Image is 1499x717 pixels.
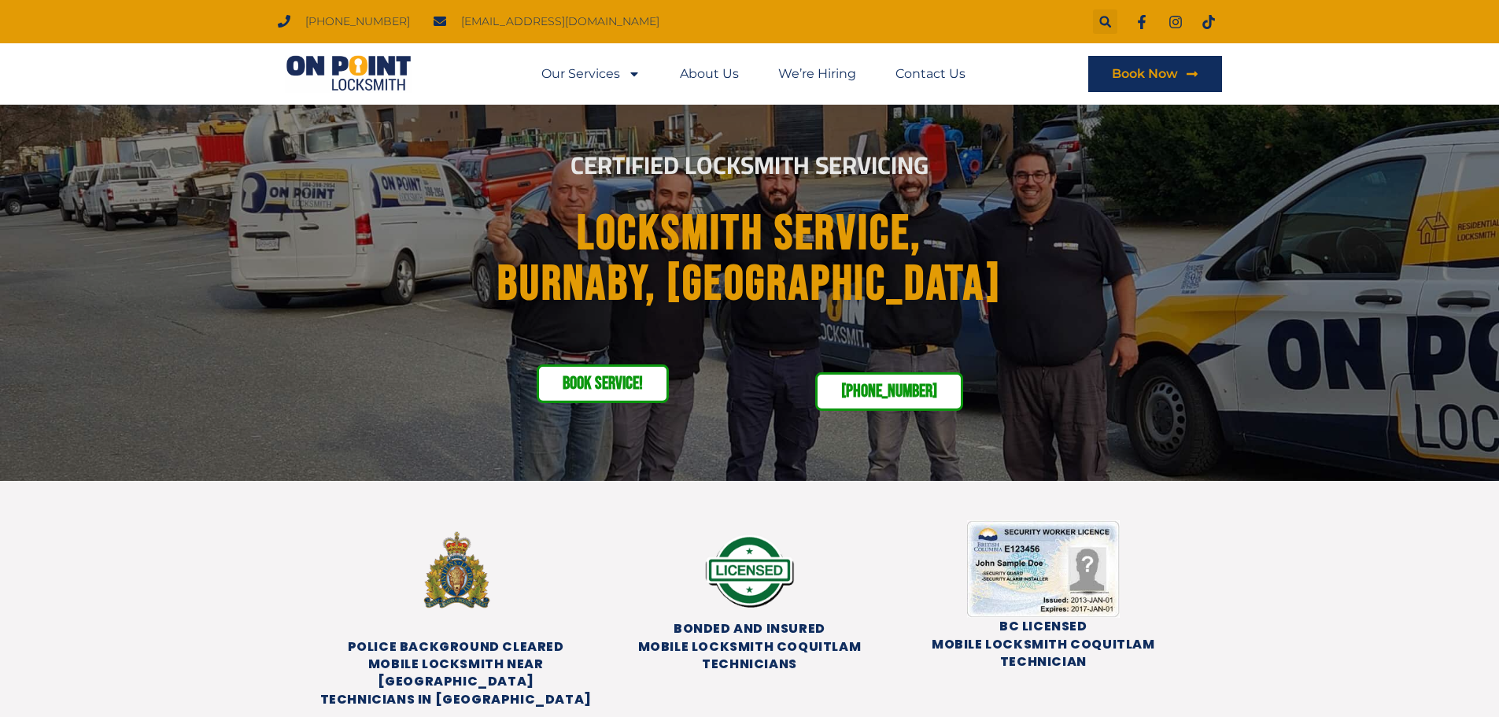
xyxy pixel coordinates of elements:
a: Book service! [537,364,669,403]
a: Contact Us [895,56,965,92]
a: [PHONE_NUMBER] [815,372,963,411]
span: Book service! [563,375,643,393]
img: Onpoint Locksmith Service Centre Burnaby, BC 2 [700,520,799,620]
h3: Bonded and Insured Mobile locksmith Coquitlam Technicians [611,620,888,673]
span: [EMAIL_ADDRESS][DOMAIN_NAME] [457,11,659,32]
span: [PHONE_NUMBER] [301,11,410,32]
span: [PHONE_NUMBER] [841,383,937,401]
h2: CERTIFIED LOCKSMITH SERVICING [315,153,1185,178]
a: Book Now [1088,56,1222,92]
h3: BC licensed Mobile locksmith Coquitlam technician [904,618,1182,671]
a: About Us [680,56,739,92]
h3: Police Background Cleared Mobile locksmith Near [GEOGRAPHIC_DATA] Technicians IN [GEOGRAPHIC_DATA] [317,620,595,708]
div: Search [1093,9,1117,34]
a: We’re Hiring [778,56,856,92]
a: Our Services [541,56,641,92]
img: Onpoint Locksmith Service Centre Burnaby, BC 1 [406,520,506,620]
img: Onpoint Locksmith Service Centre Burnaby, BC 3 [967,520,1120,618]
h1: Locksmith Service, Burnaby, [GEOGRAPHIC_DATA] [326,209,1174,310]
nav: Menu [541,56,965,92]
span: Book Now [1112,68,1178,80]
